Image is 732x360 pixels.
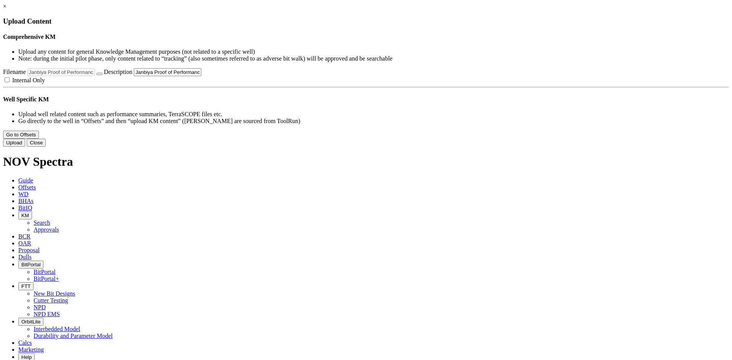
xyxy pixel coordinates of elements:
[18,177,33,184] span: Guide
[18,233,30,240] span: BCR
[18,339,32,346] span: Calcs
[18,48,729,55] li: Upload any content for general Knowledge Management purposes (not related to a specific well)
[34,275,59,282] a: BitPortal+
[21,213,29,218] span: KM
[21,354,32,360] span: Help
[18,205,32,211] span: BitIQ
[18,111,729,118] li: Upload well related content such as performance summaries, TerraSCOPE files etc.
[3,17,51,25] span: Upload Content
[5,77,10,82] input: Internal Only
[34,304,46,310] a: NPD
[34,290,75,297] a: New Bit Designs
[34,219,50,226] a: Search
[18,191,29,197] span: WD
[3,155,729,169] h1: NOV Spectra
[3,131,39,139] button: Go to Offsets
[18,55,729,62] li: Note: during the initial pilot phase, only content related to “tracking” (also sometimes referred...
[21,262,40,267] span: BitPortal
[34,326,80,332] a: Interbedded Model
[34,269,56,275] a: BitPortal
[18,240,31,246] span: OAR
[3,34,729,40] h4: Comprehensive KM
[3,3,6,10] a: ×
[18,346,44,353] span: Marketing
[3,139,25,147] button: Upload
[34,311,60,317] a: NPD EMS
[18,184,36,190] span: Offsets
[21,319,40,325] span: OrbitLite
[18,118,729,125] li: Go directly to the well in “Offsets” and then “upload KM content” ([PERSON_NAME] are sourced from...
[34,333,113,339] a: Durability and Parameter Model
[18,198,34,204] span: BHAs
[3,69,26,75] span: Filename
[34,297,68,304] a: Cutter Testing
[12,77,45,83] span: Internal Only
[21,283,30,289] span: FTT
[104,69,133,75] span: Description
[34,226,59,233] a: Approvals
[27,139,46,147] button: Close
[18,254,32,260] span: Dulls
[3,96,729,103] h4: Well Specific KM
[18,247,40,253] span: Proposal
